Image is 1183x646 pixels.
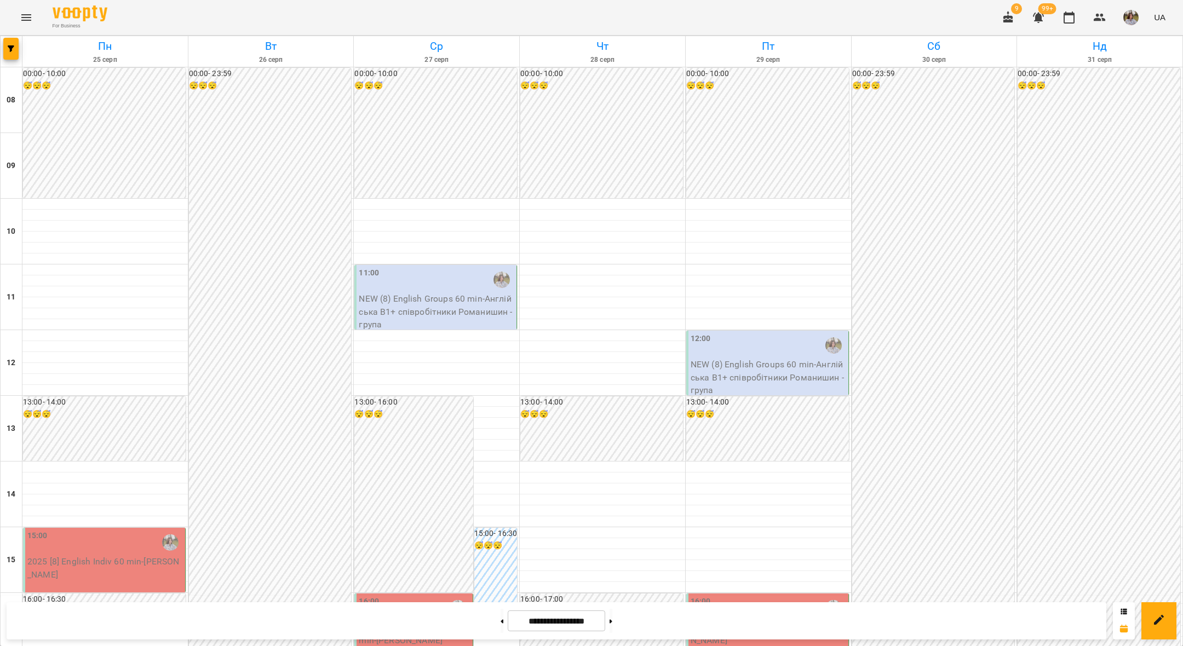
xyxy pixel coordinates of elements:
h6: 27 серп [355,55,518,65]
h6: 11 [7,291,15,303]
h6: 30 серп [853,55,1015,65]
img: Романишин Юлія (а) [493,272,510,288]
h6: 16:00 - 16:30 [23,593,186,605]
p: 2025 [8] English Indiv 60 min - [PERSON_NAME] [27,555,183,581]
img: Романишин Юлія (а) [162,534,179,551]
h6: 😴😴😴 [1018,80,1180,92]
h6: 😴😴😴 [354,408,473,420]
h6: 13:00 - 16:00 [354,396,473,408]
h6: 😴😴😴 [520,80,683,92]
h6: 13 [7,423,15,435]
img: Voopty Logo [53,5,107,21]
h6: 09 [7,160,15,172]
h6: 26 серп [190,55,352,65]
h6: 28 серп [521,55,684,65]
h6: 00:00 - 10:00 [354,68,517,80]
label: 15:00 [27,530,48,542]
h6: 13:00 - 14:00 [23,396,186,408]
h6: 00:00 - 23:59 [1018,68,1180,80]
h6: 10 [7,226,15,238]
img: 2afcea6c476e385b61122795339ea15c.jpg [1123,10,1139,25]
p: NEW (8) English Groups 60 min - Англійська В1+ співробітники Романишин - група [691,358,846,397]
h6: 😴😴😴 [474,540,517,552]
h6: 25 серп [24,55,186,65]
h6: 😴😴😴 [189,80,352,92]
h6: Пт [687,38,849,55]
h6: 31 серп [1019,55,1181,65]
h6: Чт [521,38,684,55]
h6: 14 [7,488,15,500]
h6: 13:00 - 14:00 [520,396,683,408]
h6: 😴😴😴 [23,80,186,92]
span: UA [1154,11,1165,23]
span: For Business [53,22,107,30]
span: 9 [1011,3,1022,14]
h6: 00:00 - 10:00 [23,68,186,80]
h6: 00:00 - 10:00 [520,68,683,80]
h6: 😴😴😴 [686,408,849,420]
h6: Пн [24,38,186,55]
h6: 00:00 - 23:59 [852,68,1015,80]
h6: 00:00 - 10:00 [686,68,849,80]
h6: Ср [355,38,518,55]
h6: Нд [1019,38,1181,55]
h6: 13:00 - 14:00 [686,396,849,408]
h6: 12 [7,357,15,369]
h6: 😴😴😴 [23,408,186,420]
h6: 😴😴😴 [852,80,1015,92]
h6: 😴😴😴 [354,80,517,92]
button: Menu [13,4,39,31]
h6: 15:00 - 16:30 [474,528,517,540]
h6: 16:00 - 17:00 [520,593,683,605]
label: 12:00 [691,333,711,345]
h6: 😴😴😴 [520,408,683,420]
img: Романишин Юлія (а) [825,337,842,354]
h6: 08 [7,94,15,106]
label: 11:00 [359,267,379,279]
h6: 00:00 - 23:59 [189,68,352,80]
h6: Сб [853,38,1015,55]
h6: 15 [7,554,15,566]
button: UA [1150,7,1170,27]
p: NEW (8) English Groups 60 min - Англійська В1+ співробітники Романишин - група [359,292,514,331]
h6: 29 серп [687,55,849,65]
h6: 😴😴😴 [686,80,849,92]
span: 99+ [1038,3,1056,14]
h6: Вт [190,38,352,55]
